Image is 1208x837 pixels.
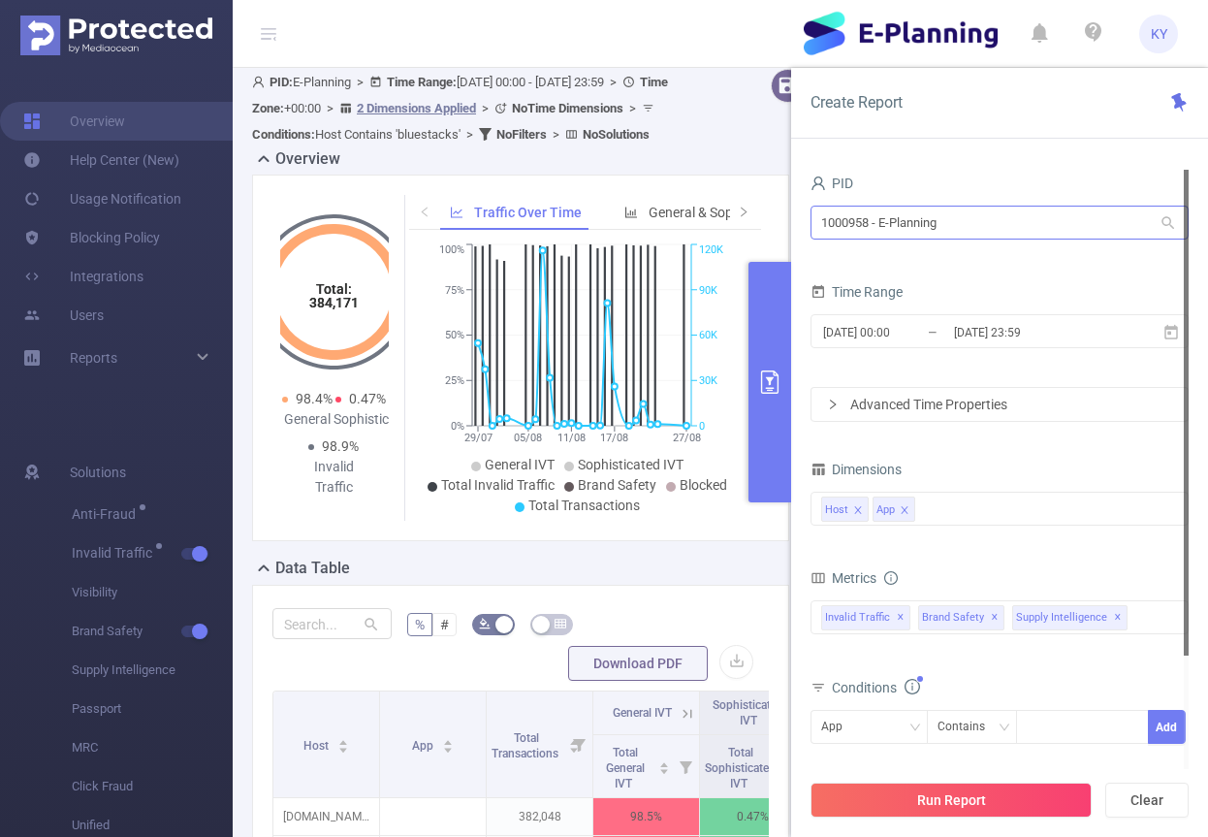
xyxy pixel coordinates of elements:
p: 0.47% [700,798,806,835]
span: ✕ [897,606,905,629]
tspan: 27/08 [673,432,701,444]
i: icon: user [252,76,270,88]
i: icon: close [853,505,863,517]
i: icon: line-chart [450,206,463,219]
b: No Time Dimensions [512,101,623,115]
span: Click Fraud [72,767,233,806]
tspan: 05/08 [514,432,542,444]
button: Download PDF [568,646,708,681]
div: App [876,498,895,523]
span: % [415,617,425,632]
span: Invalid Traffic [821,605,910,630]
a: Overview [23,102,125,141]
a: Reports [70,338,117,377]
a: Usage Notification [23,179,181,218]
span: Blocked [680,477,727,493]
i: icon: down [999,722,1010,735]
i: icon: caret-down [338,745,349,751]
span: > [604,75,622,89]
span: Visibility [72,573,233,612]
button: Run Report [811,783,1092,818]
i: icon: caret-down [443,745,454,751]
span: # [440,617,449,632]
i: icon: info-circle [905,679,920,694]
div: General [280,409,334,430]
span: Dimensions [811,462,902,477]
span: > [321,101,339,115]
a: Integrations [23,257,143,296]
tspan: 60K [699,330,717,342]
a: Help Center (New) [23,141,179,179]
span: Create Report [811,93,903,112]
i: icon: bar-chart [624,206,638,219]
span: > [351,75,369,89]
span: Sophisticated IVT [578,457,683,472]
button: Clear [1105,783,1189,818]
span: 98.4% [296,391,333,406]
li: App [873,497,915,522]
a: Users [23,296,104,335]
button: Add [1148,710,1186,744]
span: Total Transactions [528,498,640,513]
span: Host Contains 'bluestacks' [252,127,461,142]
span: General IVT [485,457,555,472]
span: Reports [70,350,117,366]
tspan: Total: [316,281,352,297]
b: No Filters [496,127,547,142]
span: MRC [72,728,233,767]
tspan: 50% [445,330,464,342]
i: icon: left [419,206,430,217]
div: icon: rightAdvanced Time Properties [811,388,1188,421]
span: Time Range [811,284,903,300]
span: General & Sophisticated IVT by Category [649,205,891,220]
div: Contains [938,711,999,743]
i: icon: right [738,206,749,217]
li: Host [821,497,869,522]
span: Passport [72,690,233,728]
img: Protected Media [20,16,212,55]
tspan: 0 [699,420,705,433]
i: icon: caret-up [443,737,454,743]
u: 2 Dimensions Applied [357,101,476,115]
i: icon: down [909,722,921,735]
tspan: 75% [445,284,464,297]
h2: Data Table [275,557,350,580]
div: Sophisticated [334,409,387,430]
i: icon: caret-up [338,737,349,743]
b: No Solutions [583,127,650,142]
tspan: 17/08 [600,432,628,444]
span: KY [1151,15,1167,53]
tspan: 11/08 [557,432,586,444]
tspan: 0% [451,420,464,433]
b: Conditions : [252,127,315,142]
span: > [461,127,479,142]
span: General IVT [613,706,672,720]
span: App [412,739,436,753]
span: Solutions [70,453,126,492]
i: icon: caret-up [659,759,670,765]
input: Search... [272,608,392,639]
i: icon: info-circle [884,571,898,585]
span: Brand Safety [578,477,656,493]
p: 382,048 [487,798,592,835]
span: Brand Safety [72,612,233,651]
span: Total Invalid Traffic [441,477,555,493]
b: PID: [270,75,293,89]
div: Sort [658,759,670,771]
i: icon: user [811,176,826,191]
tspan: 100% [439,244,464,257]
span: Supply Intelligence [1012,605,1128,630]
div: App [821,711,856,743]
tspan: 384,171 [309,295,359,310]
span: Brand Safety [918,605,1004,630]
span: Sophisticated IVT [713,698,783,727]
span: Traffic Over Time [474,205,582,220]
i: Filter menu [565,692,592,797]
span: Conditions [832,680,920,695]
span: Total Sophisticated IVT [705,746,776,790]
span: PID [811,176,853,191]
tspan: 120K [699,244,723,257]
div: Sort [337,737,349,749]
span: E-Planning [DATE] 00:00 - [DATE] 23:59 +00:00 [252,75,668,142]
span: Total General IVT [606,746,645,790]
